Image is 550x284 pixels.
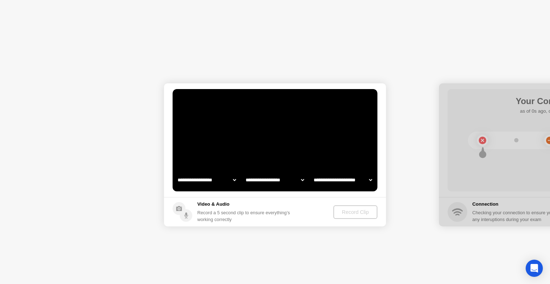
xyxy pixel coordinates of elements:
div: Record a 5 second clip to ensure everything’s working correctly [197,209,293,223]
select: Available cameras [176,173,237,187]
h5: Video & Audio [197,201,293,208]
button: Record Clip [333,205,377,219]
div: Record Clip [336,209,375,215]
div: Open Intercom Messenger [526,260,543,277]
select: Available speakers [244,173,305,187]
select: Available microphones [312,173,373,187]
